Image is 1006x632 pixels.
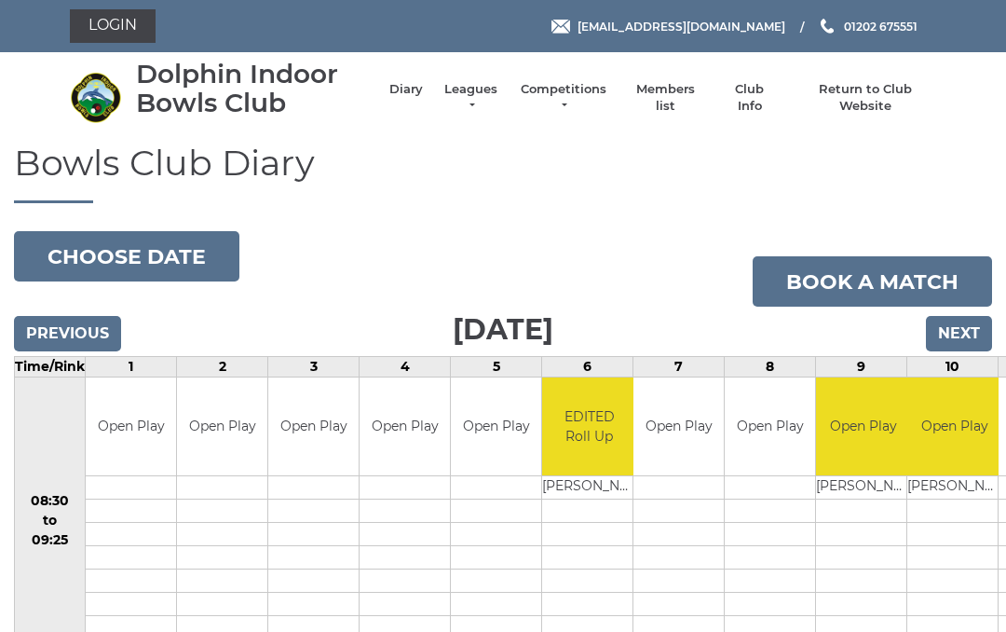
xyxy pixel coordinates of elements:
td: 4 [360,357,451,378]
img: Email [551,20,570,34]
td: EDITED Roll Up [542,378,636,475]
a: Club Info [723,81,777,115]
td: 8 [725,357,816,378]
h1: Bowls Club Diary [14,144,992,204]
td: 9 [816,357,907,378]
td: Open Play [816,378,910,475]
span: 01202 675551 [844,19,918,33]
a: Phone us 01202 675551 [818,18,918,35]
input: Previous [14,316,121,351]
td: Open Play [725,378,815,475]
button: Choose date [14,231,239,282]
span: [EMAIL_ADDRESS][DOMAIN_NAME] [578,19,785,33]
a: Return to Club Website [795,81,936,115]
td: Open Play [907,378,1001,475]
a: Diary [389,81,423,98]
img: Phone us [821,19,834,34]
td: [PERSON_NAME] [816,475,910,499]
td: 2 [177,357,268,378]
a: Competitions [519,81,608,115]
a: Members list [626,81,703,115]
td: 10 [907,357,999,378]
a: Leagues [442,81,500,115]
img: Dolphin Indoor Bowls Club [70,72,121,123]
td: Open Play [360,378,450,475]
td: Open Play [633,378,724,475]
input: Next [926,316,992,351]
td: [PERSON_NAME] [907,475,1001,499]
td: Open Play [86,378,176,475]
td: 6 [542,357,633,378]
td: 3 [268,357,360,378]
td: 7 [633,357,725,378]
a: Email [EMAIL_ADDRESS][DOMAIN_NAME] [551,18,785,35]
td: [PERSON_NAME] [542,475,636,499]
td: Open Play [177,378,267,475]
td: Time/Rink [15,357,86,378]
td: Open Play [451,378,541,475]
div: Dolphin Indoor Bowls Club [136,60,371,117]
td: 5 [451,357,542,378]
td: Open Play [268,378,359,475]
a: Login [70,9,156,43]
a: Book a match [753,256,992,307]
td: 1 [86,357,177,378]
